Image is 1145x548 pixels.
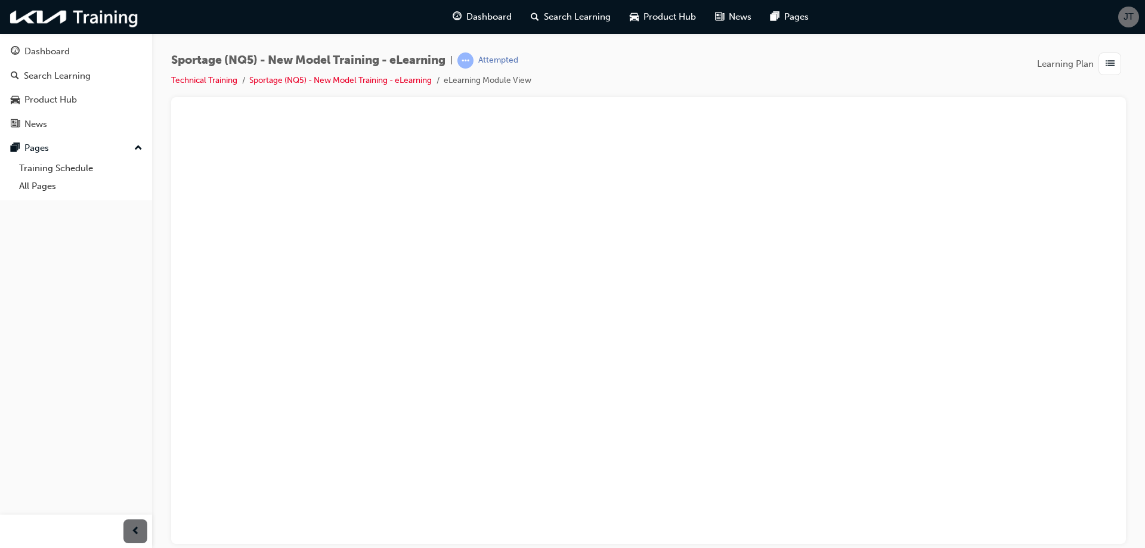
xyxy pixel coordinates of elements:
span: Search Learning [544,10,611,24]
span: pages-icon [770,10,779,24]
span: search-icon [531,10,539,24]
span: | [450,54,453,67]
span: Learning Plan [1037,57,1094,71]
a: Search Learning [5,65,147,87]
span: guage-icon [453,10,462,24]
span: Dashboard [466,10,512,24]
span: search-icon [11,71,19,82]
button: Pages [5,137,147,159]
li: eLearning Module View [444,74,531,88]
button: DashboardSearch LearningProduct HubNews [5,38,147,137]
span: pages-icon [11,143,20,154]
span: up-icon [134,141,143,156]
span: learningRecordVerb_ATTEMPT-icon [457,52,474,69]
a: Technical Training [171,75,237,85]
span: prev-icon [131,524,140,539]
div: Pages [24,141,49,155]
span: Pages [784,10,809,24]
a: news-iconNews [705,5,761,29]
span: Product Hub [643,10,696,24]
button: JT [1118,7,1139,27]
span: list-icon [1106,57,1115,72]
span: guage-icon [11,47,20,57]
div: Attempted [478,55,518,66]
a: All Pages [14,177,147,196]
a: guage-iconDashboard [443,5,521,29]
span: Sportage (NQ5) - New Model Training - eLearning [171,54,445,67]
a: Product Hub [5,89,147,111]
div: News [24,117,47,131]
a: pages-iconPages [761,5,818,29]
a: search-iconSearch Learning [521,5,620,29]
a: Sportage (NQ5) - New Model Training - eLearning [249,75,432,85]
span: news-icon [715,10,724,24]
span: news-icon [11,119,20,130]
span: car-icon [630,10,639,24]
a: car-iconProduct Hub [620,5,705,29]
div: Product Hub [24,93,77,107]
a: Dashboard [5,41,147,63]
span: News [729,10,751,24]
span: JT [1124,10,1134,24]
img: kia-training [6,5,143,29]
div: Dashboard [24,45,70,58]
button: Learning Plan [1037,52,1126,75]
a: Training Schedule [14,159,147,178]
span: car-icon [11,95,20,106]
div: Search Learning [24,69,91,83]
a: News [5,113,147,135]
